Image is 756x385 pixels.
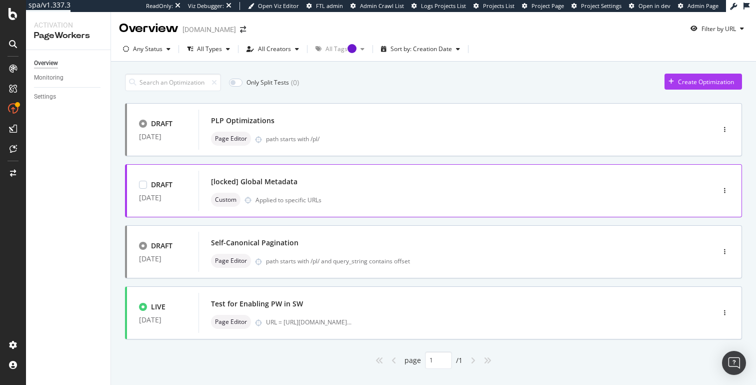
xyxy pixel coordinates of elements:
[151,180,172,190] div: DRAFT
[629,2,670,10] a: Open in dev
[258,46,291,52] div: All Creators
[347,318,351,326] span: ...
[466,352,479,368] div: angle-right
[151,119,172,129] div: DRAFT
[266,257,672,265] div: path starts with /pl/ and query_string contains offset
[119,41,174,57] button: Any Status
[146,2,173,10] div: ReadOnly:
[411,2,466,10] a: Logs Projects List
[240,26,246,33] div: arrow-right-arrow-left
[211,238,298,248] div: Self-Canonical Pagination
[215,258,247,264] span: Page Editor
[246,78,289,87] div: Only Split Tests
[151,241,172,251] div: DRAFT
[722,351,746,375] div: Open Intercom Messenger
[139,194,186,202] div: [DATE]
[483,2,514,10] span: Projects List
[316,2,343,10] span: FTL admin
[347,44,356,53] div: Tooltip anchor
[291,78,299,88] div: ( 0 )
[678,2,718,10] a: Admin Page
[360,2,404,10] span: Admin Crawl List
[211,132,251,146] div: neutral label
[571,2,621,10] a: Project Settings
[377,41,464,57] button: Sort by: Creation Date
[404,351,462,369] div: page / 1
[215,319,247,325] span: Page Editor
[34,73,103,83] a: Monitoring
[387,352,400,368] div: angle-left
[678,78,734,86] div: Create Optimization
[211,315,251,329] div: neutral label
[531,2,564,10] span: Project Page
[255,196,321,204] div: Applied to specific URLs
[211,116,274,126] div: PLP Optimizations
[34,20,102,30] div: Activation
[350,2,404,10] a: Admin Crawl List
[139,255,186,263] div: [DATE]
[183,41,234,57] button: All Types
[266,135,672,143] div: path starts with /pl/
[34,73,63,83] div: Monitoring
[242,41,303,57] button: All Creators
[125,74,221,91] input: Search an Optimization
[248,2,299,10] a: Open Viz Editor
[188,2,224,10] div: Viz Debugger:
[34,30,102,42] div: PageWorkers
[473,2,514,10] a: Projects List
[119,20,178,37] div: Overview
[664,74,742,90] button: Create Optimization
[311,41,368,57] button: All TagsTooltip anchor
[266,318,351,326] div: URL = [URL][DOMAIN_NAME]
[581,2,621,10] span: Project Settings
[215,197,236,203] span: Custom
[522,2,564,10] a: Project Page
[306,2,343,10] a: FTL admin
[151,302,165,312] div: LIVE
[211,299,303,309] div: Test for Enabling PW in SW
[371,352,387,368] div: angles-left
[325,46,356,52] div: All Tags
[34,58,103,69] a: Overview
[139,133,186,141] div: [DATE]
[197,46,222,52] div: All Types
[182,25,236,35] div: [DOMAIN_NAME]
[638,2,670,10] span: Open in dev
[133,46,162,52] div: Any Status
[701,25,736,33] div: Filter by URL
[479,352,495,368] div: angles-right
[34,92,103,102] a: Settings
[390,46,452,52] div: Sort by: Creation Date
[139,316,186,324] div: [DATE]
[211,193,240,207] div: neutral label
[34,92,56,102] div: Settings
[686,21,748,37] button: Filter by URL
[258,2,299,10] span: Open Viz Editor
[34,58,58,69] div: Overview
[211,177,297,187] div: [locked] Global Metadata
[687,2,718,10] span: Admin Page
[215,136,247,142] span: Page Editor
[421,2,466,10] span: Logs Projects List
[211,254,251,268] div: neutral label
